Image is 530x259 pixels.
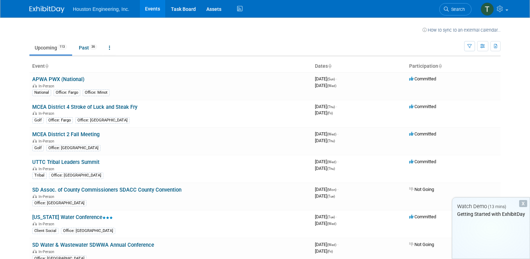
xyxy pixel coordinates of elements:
[33,194,37,198] img: In-Person Event
[327,243,336,247] span: (Wed)
[409,131,436,137] span: Committed
[33,84,37,87] img: In-Person Event
[45,63,48,69] a: Sort by Event Name
[39,194,56,199] span: In-Person
[327,77,335,81] span: (Sun)
[39,222,56,226] span: In-Person
[409,214,436,219] span: Committed
[327,194,335,198] span: (Tue)
[488,204,506,209] span: (13 mins)
[327,167,335,171] span: (Thu)
[74,41,102,54] a: Past36
[33,250,37,253] img: In-Person Event
[75,117,130,124] div: Office: [GEOGRAPHIC_DATA]
[452,211,530,218] div: Getting Started with ExhibitDay
[32,159,99,165] a: UTTC Tribal Leaders Summit
[32,172,47,179] div: Tribal
[89,44,97,49] span: 36
[32,228,58,234] div: Client Social
[315,242,338,247] span: [DATE]
[315,193,335,199] span: [DATE]
[452,203,530,210] div: Watch Demo
[337,242,338,247] span: -
[327,222,336,226] span: (Wed)
[337,131,338,137] span: -
[29,60,312,72] th: Event
[32,145,44,151] div: Golf
[336,214,337,219] span: -
[409,159,436,164] span: Committed
[33,139,37,142] img: In-Person Event
[29,41,72,54] a: Upcoming113
[39,167,56,171] span: In-Person
[32,104,137,110] a: MCEA District 4 Stroke of Luck and Steak Fry
[32,200,87,206] div: Office: [GEOGRAPHIC_DATA]
[315,221,336,226] span: [DATE]
[327,160,336,164] span: (Wed)
[39,111,56,116] span: In-Person
[327,84,336,88] span: (Wed)
[327,139,335,143] span: (Thu)
[315,110,333,115] span: [DATE]
[312,60,406,72] th: Dates
[409,76,436,81] span: Committed
[406,60,501,72] th: Participation
[315,248,333,254] span: [DATE]
[328,63,331,69] a: Sort by Start Date
[337,159,338,164] span: -
[32,76,84,82] a: APWA PWX (National)
[315,104,337,109] span: [DATE]
[519,200,527,207] div: Dismiss
[315,159,338,164] span: [DATE]
[327,105,335,109] span: (Thu)
[327,111,333,115] span: (Fri)
[409,242,434,247] span: Not Going
[315,83,336,88] span: [DATE]
[315,214,337,219] span: [DATE]
[29,6,64,13] img: ExhibitDay
[39,139,56,144] span: In-Person
[315,138,335,143] span: [DATE]
[61,228,115,234] div: Office: [GEOGRAPHIC_DATA]
[46,145,101,151] div: Office: [GEOGRAPHIC_DATA]
[327,132,336,136] span: (Wed)
[449,7,465,12] span: Search
[32,187,181,193] a: SD Assoc. of County Commissioners SDACC County Convention
[315,131,338,137] span: [DATE]
[57,44,67,49] span: 113
[315,166,335,171] span: [DATE]
[32,89,51,96] div: National
[422,27,501,33] a: How to sync to an external calendar...
[73,6,129,12] span: Houston Engineering, Inc.
[33,111,37,115] img: In-Person Event
[336,104,337,109] span: -
[33,222,37,225] img: In-Person Event
[481,2,494,16] img: Tristan Balmer
[83,89,110,96] div: Office: Minot
[439,3,472,15] a: Search
[337,187,338,192] span: -
[49,172,103,179] div: Office: [GEOGRAPHIC_DATA]
[54,89,80,96] div: Office: Fargo
[33,167,37,170] img: In-Person Event
[32,242,154,248] a: SD Water & Wastewater SDWWA Annual Conference
[327,250,333,253] span: (Fri)
[327,215,335,219] span: (Tue)
[32,131,99,138] a: MCEA District 2 Fall Meeting
[46,117,73,124] div: Office: Fargo
[315,76,337,81] span: [DATE]
[39,84,56,88] span: In-Person
[438,63,442,69] a: Sort by Participation Type
[32,117,44,124] div: Golf
[409,104,436,109] span: Committed
[409,187,434,192] span: Not Going
[315,187,338,192] span: [DATE]
[32,214,113,220] a: [US_STATE] Water Conference
[327,188,336,192] span: (Mon)
[336,76,337,81] span: -
[39,250,56,254] span: In-Person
